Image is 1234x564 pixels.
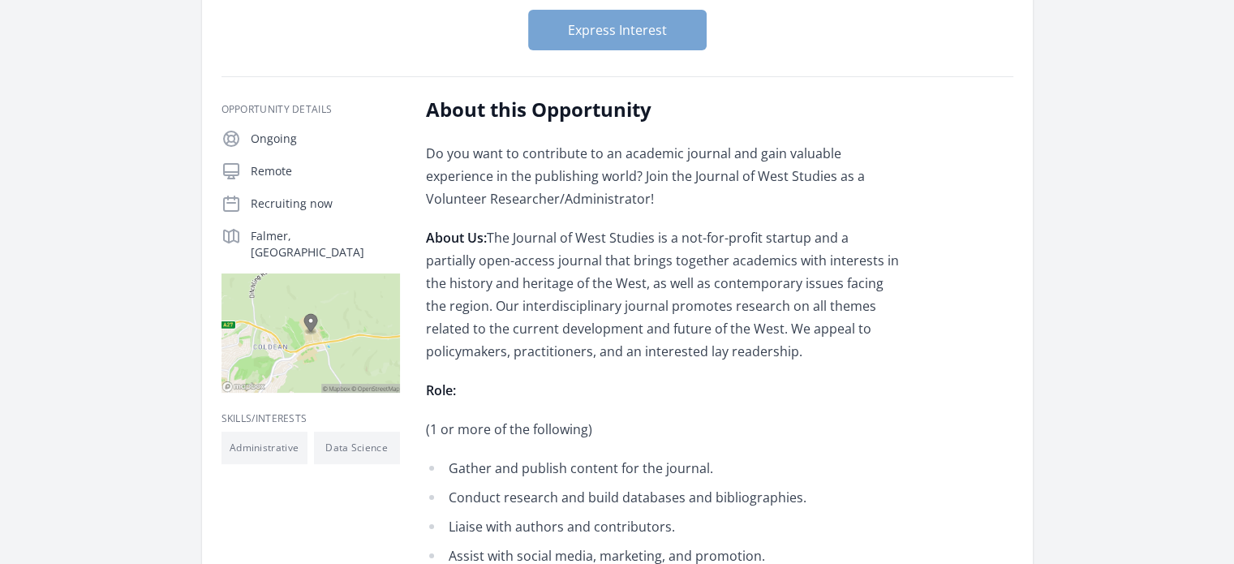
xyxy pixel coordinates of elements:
p: (1 or more of the following) [426,418,901,441]
li: Conduct research and build databases and bibliographies. [426,486,901,509]
button: Express Interest [528,10,707,50]
p: Ongoing [251,131,400,147]
p: Falmer, [GEOGRAPHIC_DATA] [251,228,400,260]
li: Liaise with authors and contributors. [426,515,901,538]
h2: About this Opportunity [426,97,901,123]
img: Map [221,273,400,393]
strong: Role: [426,381,456,399]
h3: Opportunity Details [221,103,400,116]
li: Gather and publish content for the journal. [426,457,901,480]
strong: About Us: [426,229,487,247]
p: Do you want to contribute to an academic journal and gain valuable experience in the publishing w... [426,142,901,210]
h3: Skills/Interests [221,412,400,425]
li: Administrative [221,432,307,464]
p: Remote [251,163,400,179]
p: The Journal of West Studies is a not-for-profit startup and a partially open-access journal that ... [426,226,901,363]
li: Data Science [314,432,400,464]
p: Recruiting now [251,196,400,212]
